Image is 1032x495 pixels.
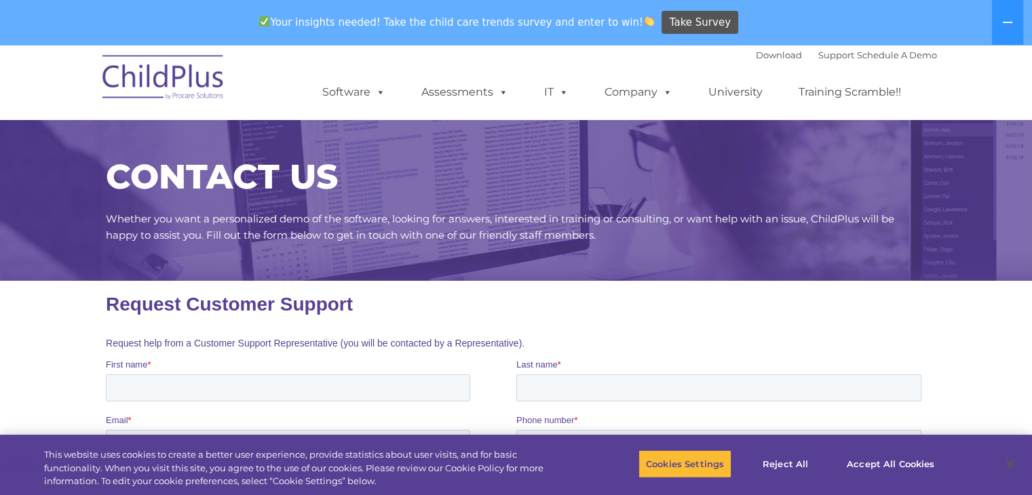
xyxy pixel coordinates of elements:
a: IT [531,79,582,106]
a: Support [818,49,854,60]
span: Phone number [410,134,468,144]
font: | [756,49,937,60]
img: ✅ [259,16,269,26]
span: Take Survey [670,11,731,35]
img: 👏 [644,16,654,26]
span: Whether you want a personalized demo of the software, looking for answers, interested in training... [106,212,894,241]
span: Your insights needed! Take the child care trends survey and enter to win! [254,9,660,35]
a: Schedule A Demo [857,49,937,60]
span: Last name [410,79,452,89]
a: Company [591,79,686,106]
a: Take Survey [662,11,738,35]
div: This website uses cookies to create a better user experience, provide statistics about user visit... [44,448,568,488]
a: Training Scramble!! [785,79,915,106]
button: Close [995,449,1025,479]
a: Download [756,49,802,60]
a: Software [309,79,399,106]
button: Accept All Cookies [839,450,942,478]
button: Reject All [743,450,828,478]
img: ChildPlus by Procare Solutions [96,45,231,113]
a: Assessments [408,79,522,106]
button: Cookies Settings [638,450,731,478]
a: University [695,79,776,106]
span: CONTACT US [106,156,338,197]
